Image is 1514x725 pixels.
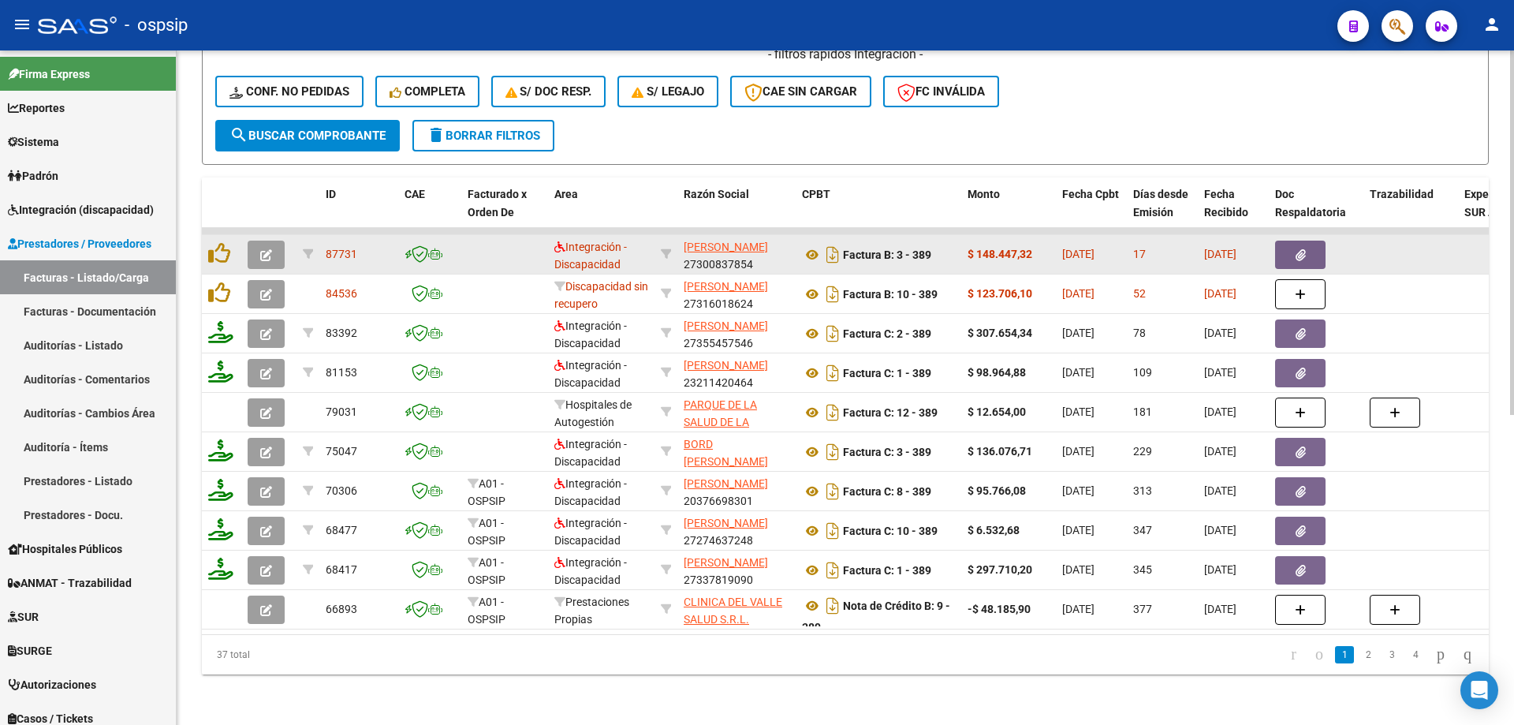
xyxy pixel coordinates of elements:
span: Doc Respaldatoria [1275,188,1346,219]
span: Monto [968,188,1000,200]
span: 81153 [326,366,357,379]
span: FC Inválida [897,84,985,99]
span: ANMAT - Trazabilidad [8,574,132,592]
span: S/ Doc Resp. [505,84,592,99]
span: CAE SIN CARGAR [744,84,857,99]
a: 1 [1335,646,1354,663]
span: [DATE] [1062,405,1094,418]
i: Descargar documento [822,321,843,346]
strong: Factura C: 8 - 389 [843,485,931,498]
button: Completa [375,76,479,107]
i: Descargar documento [822,400,843,425]
span: SUR [8,608,39,626]
span: Reportes [8,99,65,117]
div: 27355457546 [684,317,789,350]
a: 3 [1382,646,1401,663]
span: Integración (discapacidad) [8,201,154,219]
span: Autorizaciones [8,676,96,693]
span: 68477 [326,524,357,536]
div: Open Intercom Messenger [1460,671,1498,709]
li: page 1 [1333,641,1356,668]
span: [PERSON_NAME] [684,517,768,529]
div: 27337819090 [684,554,789,587]
span: Sistema [8,133,59,151]
span: Trazabilidad [1370,188,1434,200]
div: 27316018624 [684,278,789,311]
datatable-header-cell: Facturado x Orden De [461,178,548,247]
strong: Factura C: 3 - 389 [843,446,931,458]
span: Prestadores / Proveedores [8,235,151,252]
span: [DATE] [1204,603,1236,615]
span: [DATE] [1062,287,1094,300]
span: Borrar Filtros [427,129,540,143]
span: [DATE] [1204,366,1236,379]
strong: Factura C: 10 - 389 [843,525,938,537]
span: 83392 [326,327,357,339]
datatable-header-cell: Fecha Recibido [1198,178,1269,247]
button: Buscar Comprobante [215,120,400,151]
a: 4 [1406,646,1425,663]
span: Completa [390,84,465,99]
span: [DATE] [1204,287,1236,300]
span: 75047 [326,445,357,458]
div: 37 total [202,635,457,675]
strong: Factura C: 1 - 389 [843,367,931,379]
span: 79031 [326,405,357,418]
strong: Factura C: 12 - 389 [843,406,938,419]
datatable-header-cell: Trazabilidad [1363,178,1458,247]
span: Hospitales de Autogestión [554,398,632,429]
i: Descargar documento [822,558,843,583]
span: 66893 [326,603,357,615]
span: [DATE] [1062,327,1094,339]
div: 27384021242 [684,435,789,469]
h4: - filtros rápidos Integración - [215,46,1475,63]
span: [DATE] [1204,248,1236,260]
span: CAE [405,188,425,200]
span: 68417 [326,563,357,576]
span: Buscar Comprobante [229,129,386,143]
datatable-header-cell: Días desde Emisión [1127,178,1198,247]
button: FC Inválida [883,76,999,107]
span: 377 [1133,603,1152,615]
span: 347 [1133,524,1152,536]
i: Descargar documento [822,439,843,465]
strong: $ 136.076,71 [968,445,1032,458]
span: [DATE] [1204,405,1236,418]
span: Razón Social [684,188,749,200]
span: [DATE] [1062,524,1094,536]
span: Integración - Discapacidad [554,477,627,508]
div: 30712224300 [684,396,789,429]
i: Descargar documento [822,242,843,267]
li: page 2 [1356,641,1380,668]
datatable-header-cell: Razón Social [677,178,796,247]
span: [DATE] [1204,327,1236,339]
a: go to last page [1456,646,1479,663]
span: Integración - Discapacidad [554,359,627,390]
datatable-header-cell: ID [319,178,398,247]
span: Integración - Discapacidad [554,556,627,587]
span: A01 - OSPSIP [468,596,505,626]
span: Padrón [8,167,58,185]
div: 33710210549 [684,593,789,626]
strong: -$ 48.185,90 [968,603,1031,615]
span: 345 [1133,563,1152,576]
span: [DATE] [1062,445,1094,458]
span: A01 - OSPSIP [468,517,505,547]
span: 78 [1133,327,1146,339]
datatable-header-cell: Doc Respaldatoria [1269,178,1363,247]
span: [PERSON_NAME] [684,477,768,490]
button: Borrar Filtros [412,120,554,151]
span: Prestaciones Propias [554,596,629,626]
i: Descargar documento [822,479,843,504]
span: Area [554,188,578,200]
strong: $ 95.766,08 [968,484,1026,497]
span: [PERSON_NAME] [684,359,768,372]
span: Integración - Discapacidad [554,241,627,271]
span: Integración - Discapacidad [554,438,627,469]
span: [DATE] [1204,445,1236,458]
span: Firma Express [8,65,90,83]
datatable-header-cell: Fecha Cpbt [1056,178,1127,247]
span: [PERSON_NAME] [684,241,768,253]
datatable-header-cell: CAE [398,178,461,247]
span: Fecha Recibido [1204,188,1248,219]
